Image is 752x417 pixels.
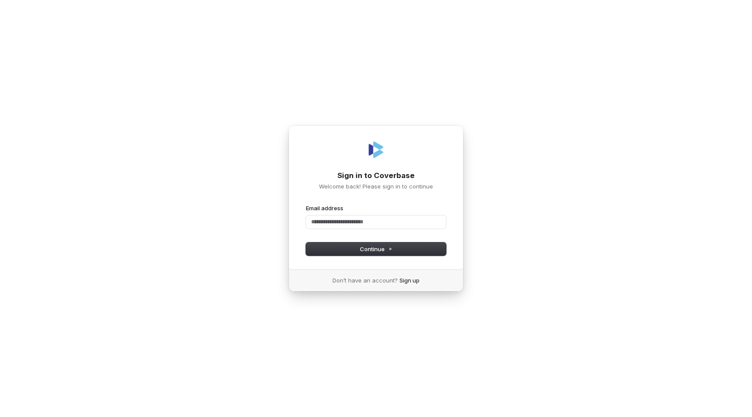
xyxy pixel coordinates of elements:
label: Email address [306,204,343,212]
span: Continue [360,245,393,253]
h1: Sign in to Coverbase [306,171,446,181]
p: Welcome back! Please sign in to continue [306,182,446,190]
a: Sign up [399,276,420,284]
button: Continue [306,242,446,256]
span: Don’t have an account? [332,276,398,284]
img: Coverbase [366,139,386,160]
